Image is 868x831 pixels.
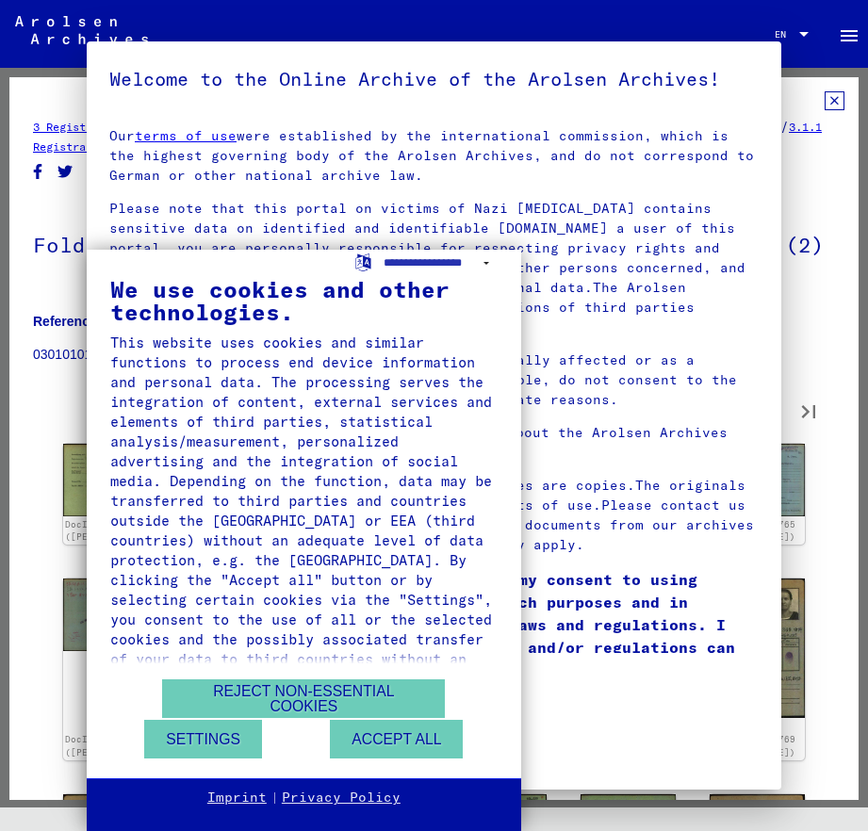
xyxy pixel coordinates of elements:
a: Privacy Policy [282,789,401,807]
button: Settings [144,720,262,758]
div: We use cookies and other technologies. [110,278,498,323]
button: Reject non-essential cookies [162,679,445,718]
div: This website uses cookies and similar functions to process end device information and personal da... [110,333,498,689]
a: Imprint [207,789,267,807]
button: Accept all [330,720,463,758]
